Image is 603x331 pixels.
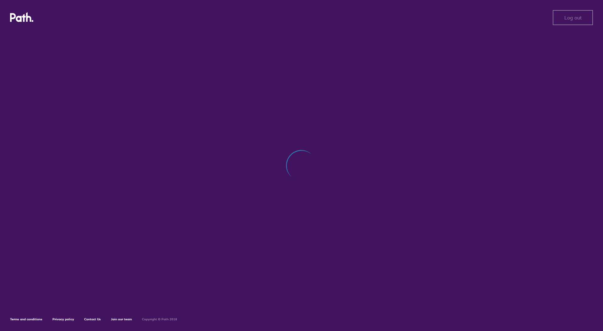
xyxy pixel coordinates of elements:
span: Log out [564,15,582,20]
a: Terms and conditions [10,317,42,321]
a: Join our team [111,317,132,321]
a: Contact Us [84,317,101,321]
h6: Copyright © Path 2018 [142,317,177,321]
button: Log out [553,10,593,25]
a: Privacy policy [52,317,74,321]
